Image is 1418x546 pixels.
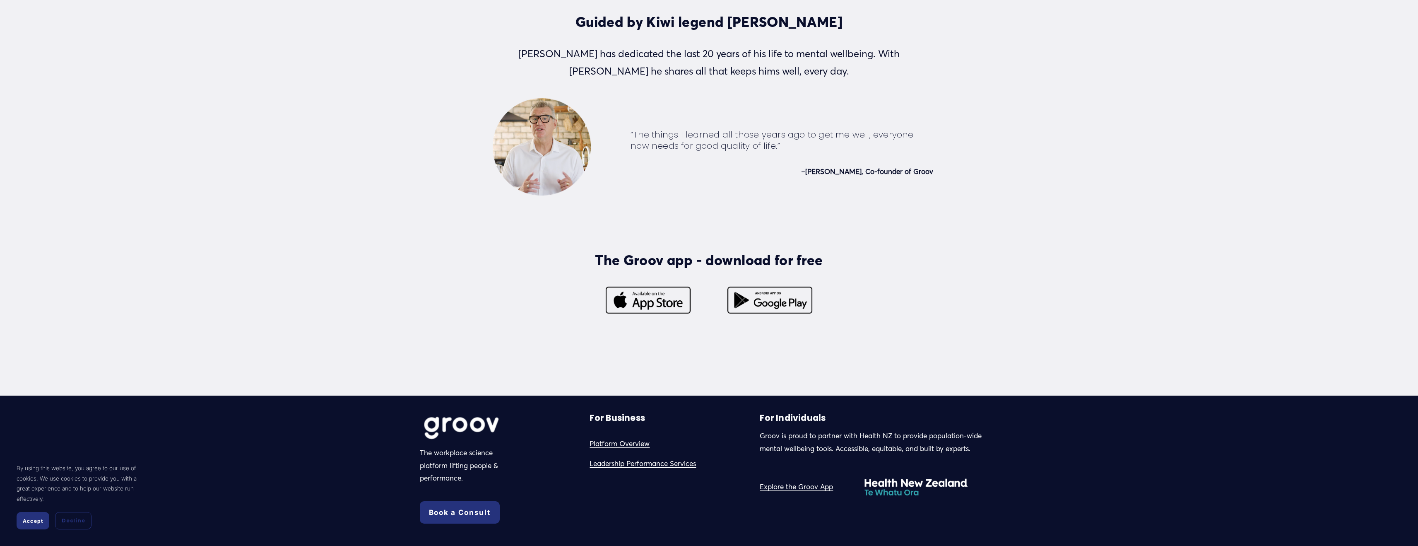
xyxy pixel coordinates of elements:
[420,447,513,485] p: The workplace science platform lifting people & performance.
[590,457,696,470] a: Leadership Performance Services
[590,412,645,424] strong: For Business
[760,481,833,493] a: Explore the Groov App
[805,167,933,176] strong: [PERSON_NAME], Co-founder of Groov
[575,13,843,31] strong: Guided by Kiwi legend [PERSON_NAME]
[760,412,826,424] strong: For Individuals
[493,45,926,81] p: [PERSON_NAME] has dedicated the last 20 years of his life to mental wellbeing. With [PERSON_NAME]...
[17,463,149,504] p: By using this website, you agree to our use of cookies. We use cookies to provide you with a grea...
[8,455,157,538] section: Cookie banner
[420,501,500,524] a: Book a Consult
[631,129,933,151] h4: “The things I learned all those years ago to get me well, everyone now needs for good quality of ...
[760,430,998,455] p: Groov is proud to partner with Health NZ to provide population-wide mental wellbeing tools. Acces...
[23,518,43,524] span: Accept
[590,437,650,450] a: Platform Overview
[631,165,933,178] p: –
[55,512,91,529] button: Decline
[62,517,85,524] span: Decline
[17,512,49,529] button: Accept
[595,251,823,269] strong: The Groov app - download for free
